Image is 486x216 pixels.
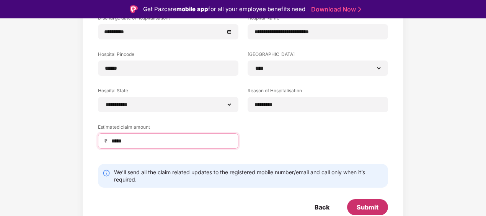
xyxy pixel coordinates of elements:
span: ₹ [104,137,111,145]
label: [GEOGRAPHIC_DATA] [248,51,388,61]
label: Reason of Hospitalisation [248,87,388,97]
div: Back [315,203,329,211]
label: Estimated claim amount [98,124,238,133]
img: Logo [130,5,138,13]
a: Download Now [311,5,359,13]
div: We’ll send all the claim related updates to the registered mobile number/email and call only when... [114,169,383,183]
div: Get Pazcare for all your employee benefits need [143,5,305,14]
div: Submit [357,203,378,211]
label: Hospital Pincode [98,51,238,61]
strong: mobile app [176,5,208,13]
img: Stroke [358,5,361,13]
img: svg+xml;base64,PHN2ZyBpZD0iSW5mby0yMHgyMCIgeG1sbnM9Imh0dHA6Ly93d3cudzMub3JnLzIwMDAvc3ZnIiB3aWR0aD... [103,169,110,177]
label: Hospital State [98,87,238,97]
label: Discharge date of hospitalisation? [98,15,238,24]
label: Hospital Name [248,15,388,24]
